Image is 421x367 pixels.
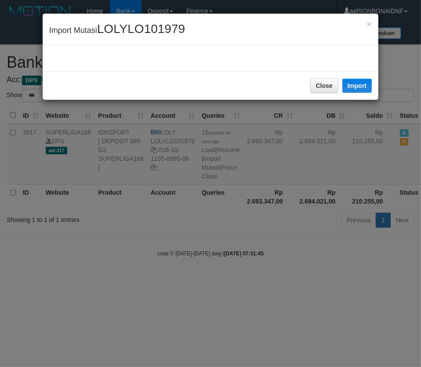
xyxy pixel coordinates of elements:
[367,19,372,29] span: ×
[310,78,338,93] button: Close
[49,26,185,35] span: Import Mutasi
[342,79,372,93] button: Import
[367,19,372,29] button: Close
[97,22,185,36] span: LOLYLO101979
